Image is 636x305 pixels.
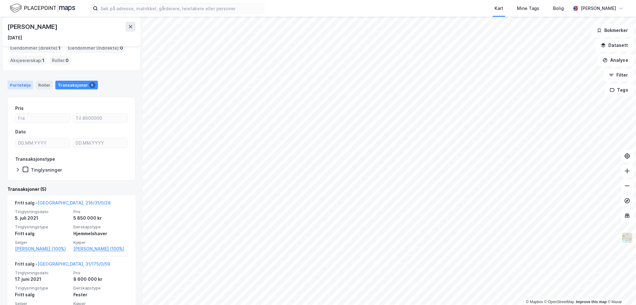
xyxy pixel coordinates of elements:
[16,138,70,148] input: DD.MM.YYYY
[58,44,61,52] span: 1
[8,43,63,53] div: Eiendommer (direkte) :
[15,199,111,209] div: Fritt salg -
[7,34,22,42] div: [DATE]
[15,240,70,245] span: Selger
[15,128,26,136] div: Dato
[15,276,70,283] div: 17. juni 2021
[73,285,128,291] span: Eierskapstype
[604,69,634,81] button: Filter
[66,57,69,64] span: 0
[73,291,128,298] div: Fester
[517,5,539,12] div: Mine Tags
[15,260,110,270] div: Fritt salg -
[15,214,70,222] div: 5. juli 2021
[73,138,127,148] input: DD.MM.YYYY
[36,81,53,89] div: Roller
[7,81,33,89] div: Portefølje
[120,44,123,52] span: 0
[42,57,44,64] span: 1
[73,114,127,123] input: Til 8600000
[8,56,47,65] div: Aksjeeierskap :
[7,186,136,193] div: Transaksjoner (5)
[73,276,128,283] div: 8 600 000 kr
[526,300,543,304] a: Mapbox
[10,3,75,14] img: logo.f888ab2527a4732fd821a326f86c7f29.svg
[73,230,128,237] div: Hjemmelshaver
[73,224,128,230] span: Eierskapstype
[495,5,503,12] div: Kart
[581,5,616,12] div: [PERSON_NAME]
[15,105,24,112] div: Pris
[49,56,71,65] div: Roller :
[15,285,70,291] span: Tinglysningstype
[98,4,264,13] input: Søk på adresse, matrikkel, gårdeiere, leietakere eller personer
[605,84,634,96] button: Tags
[89,82,95,88] div: 5
[544,300,574,304] a: OpenStreetMap
[73,214,128,222] div: 5 850 000 kr
[15,224,70,230] span: Tinglysningstype
[553,5,564,12] div: Bolig
[15,209,70,214] span: Tinglysningsdato
[596,39,634,52] button: Datasett
[605,275,636,305] iframe: Chat Widget
[621,232,633,244] img: Z
[73,270,128,276] span: Pris
[15,155,55,163] div: Transaksjonstype
[576,300,607,304] a: Improve this map
[55,81,98,89] div: Transaksjoner
[605,275,636,305] div: Kontrollprogram for chat
[73,209,128,214] span: Pris
[15,270,70,276] span: Tinglysningsdato
[73,245,128,253] a: [PERSON_NAME] (100%)
[592,24,634,37] button: Bokmerker
[66,43,126,53] div: Eiendommer (Indirekte) :
[16,114,70,123] input: Fra
[15,291,70,298] div: Fritt salg
[7,22,58,32] div: [PERSON_NAME]
[597,54,634,66] button: Analyse
[38,261,110,267] a: [GEOGRAPHIC_DATA], 31/175/0/59
[73,240,128,245] span: Kjøper
[15,230,70,237] div: Fritt salg
[31,167,62,173] div: Tinglysninger
[15,245,70,253] a: [PERSON_NAME] (100%)
[38,200,111,205] a: [GEOGRAPHIC_DATA], 216/31/0/28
